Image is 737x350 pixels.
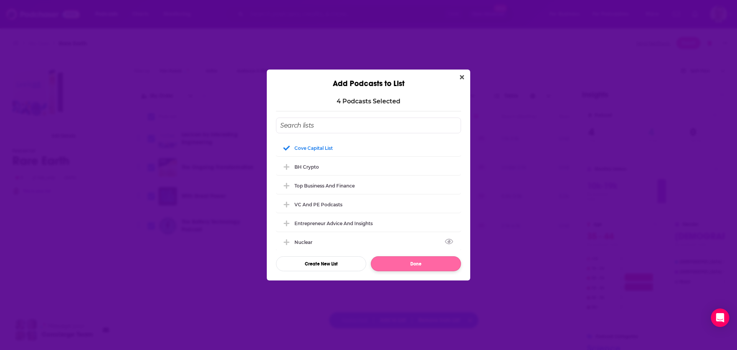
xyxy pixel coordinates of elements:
[276,139,461,156] div: Cove Capital List
[276,196,461,213] div: VC and PE Podcasts
[711,309,729,327] div: Open Intercom Messenger
[276,256,366,271] button: Create New List
[276,118,461,133] input: Search lists
[294,239,317,245] div: Nuclear
[276,215,461,232] div: entrepreneur Advice and Insights
[276,118,461,271] div: Add Podcast To List
[276,158,461,175] div: BH Crypto
[371,256,461,271] button: Done
[294,202,342,207] div: VC and PE Podcasts
[457,73,467,82] button: Close
[294,145,333,151] div: Cove Capital List
[294,164,319,170] div: BH Crypto
[312,244,317,244] button: View Link
[267,70,470,88] div: Add Podcasts to List
[294,183,355,189] div: Top Business and Finance
[276,177,461,194] div: Top Business and Finance
[294,221,373,226] div: entrepreneur Advice and Insights
[276,234,461,250] div: Nuclear
[337,98,400,105] p: 4 Podcast s Selected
